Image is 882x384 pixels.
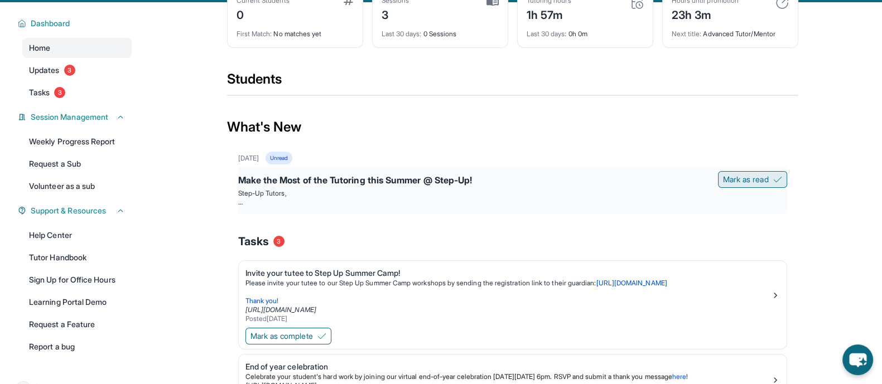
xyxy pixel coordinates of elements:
p: Please invite your tutee to our Step Up Summer Camp workshops by sending the registration link to... [245,279,771,288]
span: Last 30 days : [527,30,567,38]
a: Tasks3 [22,82,132,103]
span: First Match : [237,30,272,38]
a: Home [22,38,132,58]
a: [URL][DOMAIN_NAME] [596,279,667,287]
div: Advanced Tutor/Mentor [672,23,789,38]
a: Help Center [22,225,132,245]
div: Invite your tutee to Step Up Summer Camp! [245,268,771,279]
a: Updates3 [22,60,132,80]
span: Mark as read [723,174,769,185]
div: 1h 57m [527,5,571,23]
span: Session Management [31,111,108,123]
span: Thank you! [245,296,279,305]
a: Tutor Handbook [22,247,132,268]
span: 3 [273,236,285,247]
p: ! [245,372,771,381]
span: Celebrate your student's hard work by joining our virtual end-of-year celebration [DATE][DATE] 6p... [245,372,672,381]
div: 3 [382,5,409,23]
button: Mark as complete [245,328,331,344]
a: Volunteer as a sub [22,176,132,196]
div: Make the Most of the Tutoring this Summer @ Step-Up! [238,173,787,189]
div: Students [227,70,798,95]
span: 3 [64,65,75,76]
span: Support & Resources [31,205,106,216]
a: here [672,372,686,381]
img: Mark as complete [317,332,326,341]
p: Step-Up Tutors, [238,189,787,198]
div: 0 [237,5,290,23]
span: Next title : [672,30,702,38]
span: Dashboard [31,18,70,29]
span: Updates [29,65,60,76]
span: Tasks [29,87,50,98]
button: Mark as read [718,171,787,188]
a: Weekly Progress Report [22,132,132,152]
span: Last 30 days : [382,30,422,38]
div: Posted [DATE] [245,314,771,323]
button: Dashboard [26,18,125,29]
span: 3 [54,87,65,98]
div: 0h 0m [527,23,644,38]
div: No matches yet [237,23,354,38]
div: [DATE] [238,154,259,163]
span: Home [29,42,50,54]
div: 23h 3m [672,5,739,23]
span: Tasks [238,234,269,249]
button: Support & Resources [26,205,125,216]
span: Mark as complete [250,330,313,342]
a: [URL][DOMAIN_NAME] [245,305,316,314]
button: chat-button [842,344,873,375]
a: Sign Up for Office Hours [22,270,132,290]
a: Report a bug [22,337,132,357]
div: 0 Sessions [382,23,499,38]
button: Session Management [26,111,125,123]
div: What's New [227,103,798,152]
img: Mark as read [773,175,782,184]
a: Learning Portal Demo [22,292,132,312]
a: Invite your tutee to Step Up Summer Camp!Please invite your tutee to our Step Up Summer Camp work... [239,261,787,325]
div: Unread [266,152,292,164]
div: End of year celebration [245,361,771,372]
a: Request a Sub [22,154,132,174]
a: Request a Feature [22,314,132,334]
